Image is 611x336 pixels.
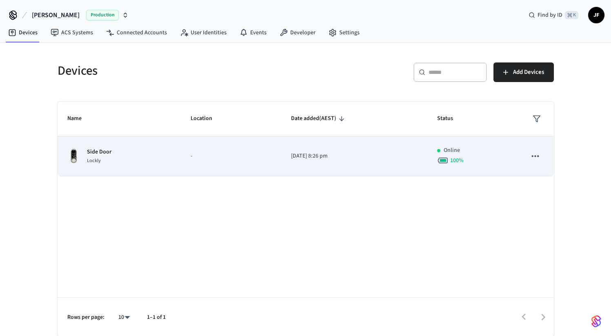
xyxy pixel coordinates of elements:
a: Developer [273,25,322,40]
div: Find by ID⌘ K [522,8,585,22]
span: Date added(AEST) [291,112,347,125]
button: JF [588,7,604,23]
button: Add Devices [493,62,554,82]
p: Side Door [87,148,111,156]
span: ⌘ K [565,11,578,19]
span: Find by ID [538,11,562,19]
a: Devices [2,25,44,40]
p: 1–1 of 1 [147,313,166,322]
p: [DATE] 8:26 pm [291,152,418,160]
a: ACS Systems [44,25,100,40]
a: Settings [322,25,366,40]
span: Production [86,10,119,20]
p: - [191,152,271,160]
h5: Devices [58,62,301,79]
span: [PERSON_NAME] [32,10,80,20]
div: 10 [114,312,134,323]
p: Rows per page: [67,313,104,322]
img: SeamLogoGradient.69752ec5.svg [591,315,601,328]
span: Name [67,112,92,125]
img: Lockly Vision Lock, Front [67,148,80,164]
span: JF [589,8,604,22]
span: Lockly [87,157,101,164]
span: Status [437,112,464,125]
span: 100 % [450,156,464,165]
span: Add Devices [513,67,544,78]
span: Location [191,112,223,125]
p: Online [444,146,460,155]
a: Connected Accounts [100,25,173,40]
a: Events [233,25,273,40]
table: sticky table [58,102,554,176]
a: User Identities [173,25,233,40]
